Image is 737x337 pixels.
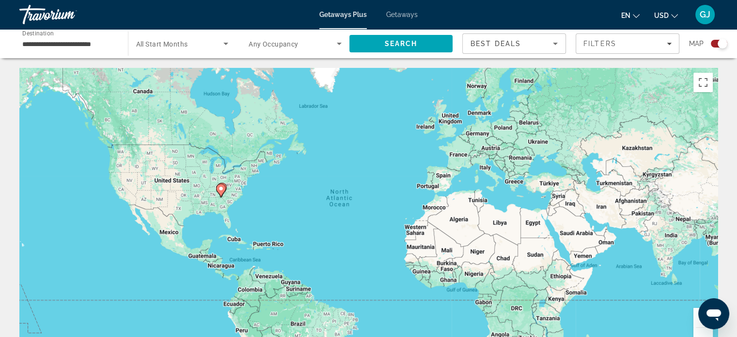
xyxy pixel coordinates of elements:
[249,40,298,48] span: Any Occupancy
[384,40,417,48] span: Search
[654,8,678,22] button: Change currency
[470,38,558,49] mat-select: Sort by
[698,298,729,329] iframe: Button to launch messaging window
[576,33,679,54] button: Filters
[654,12,669,19] span: USD
[22,30,54,36] span: Destination
[692,4,718,25] button: User Menu
[621,12,630,19] span: en
[693,73,713,92] button: Toggle fullscreen view
[621,8,640,22] button: Change language
[19,2,116,27] a: Travorium
[22,38,115,50] input: Select destination
[583,40,616,48] span: Filters
[349,35,453,52] button: Search
[470,40,521,48] span: Best Deals
[136,40,188,48] span: All Start Months
[386,11,418,18] a: Getaways
[693,308,713,327] button: Zoom in
[319,11,367,18] a: Getaways Plus
[689,37,704,50] span: Map
[700,10,710,19] span: GJ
